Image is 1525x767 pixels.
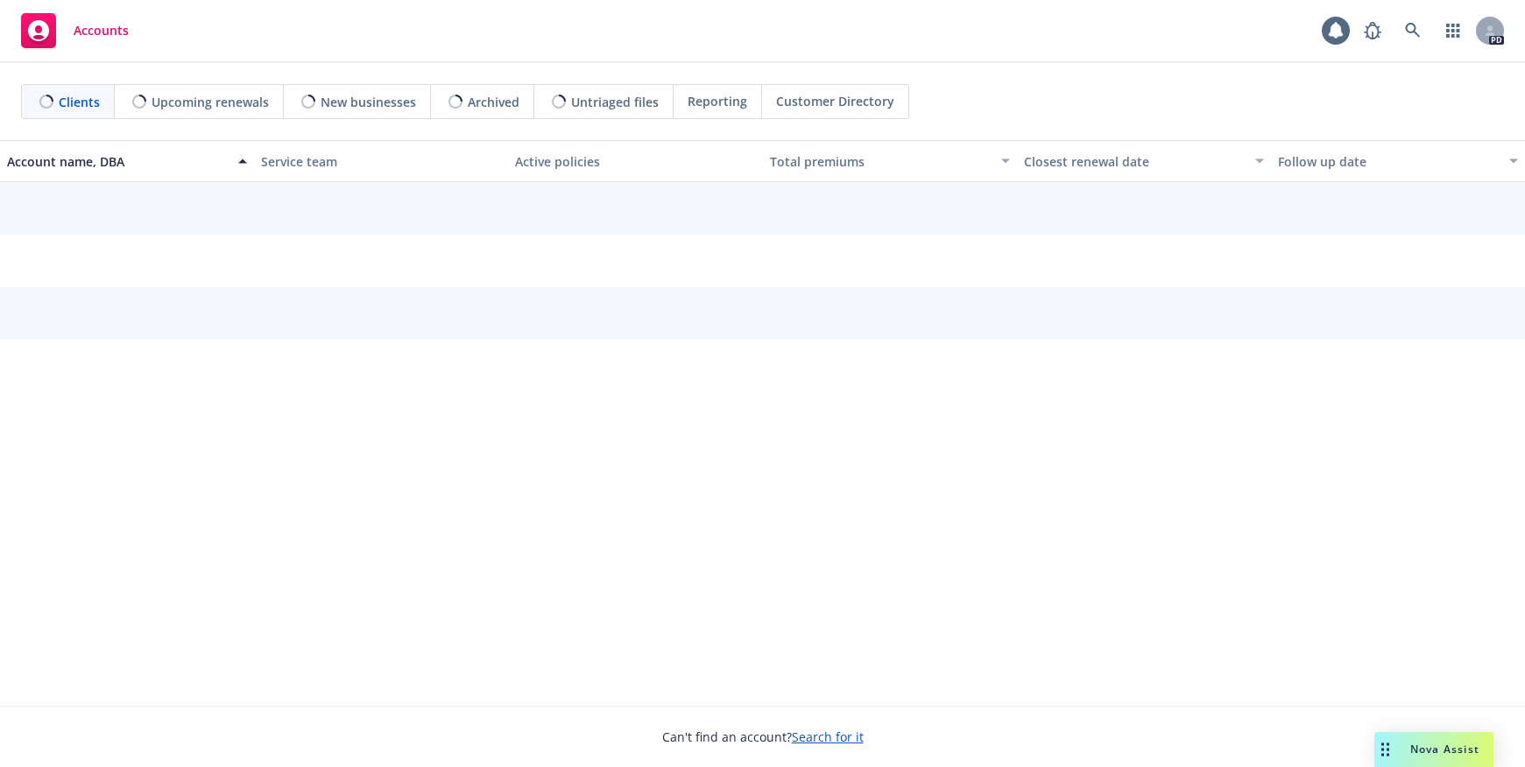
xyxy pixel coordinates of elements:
a: Switch app [1436,13,1471,48]
button: Follow up date [1271,140,1525,182]
span: Clients [59,93,100,111]
button: Total premiums [763,140,1017,182]
span: New businesses [321,93,416,111]
a: Report a Bug [1355,13,1390,48]
button: Closest renewal date [1017,140,1271,182]
span: Accounts [74,24,129,38]
a: Search for it [792,728,864,745]
a: Search [1395,13,1430,48]
div: Account name, DBA [7,152,228,171]
div: Drag to move [1374,732,1396,767]
div: Follow up date [1278,152,1499,171]
span: Untriaged files [571,93,659,111]
span: Customer Directory [776,92,894,110]
span: Can't find an account? [662,728,864,746]
span: Archived [468,93,519,111]
span: Upcoming renewals [152,93,269,111]
span: Reporting [688,92,747,110]
a: Accounts [14,6,136,55]
span: Nova Assist [1410,742,1479,756]
button: Active policies [508,140,762,182]
div: Active policies [515,152,755,171]
div: Closest renewal date [1024,152,1245,171]
button: Nova Assist [1374,732,1493,767]
div: Service team [261,152,501,171]
button: Service team [254,140,508,182]
div: Total premiums [770,152,991,171]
